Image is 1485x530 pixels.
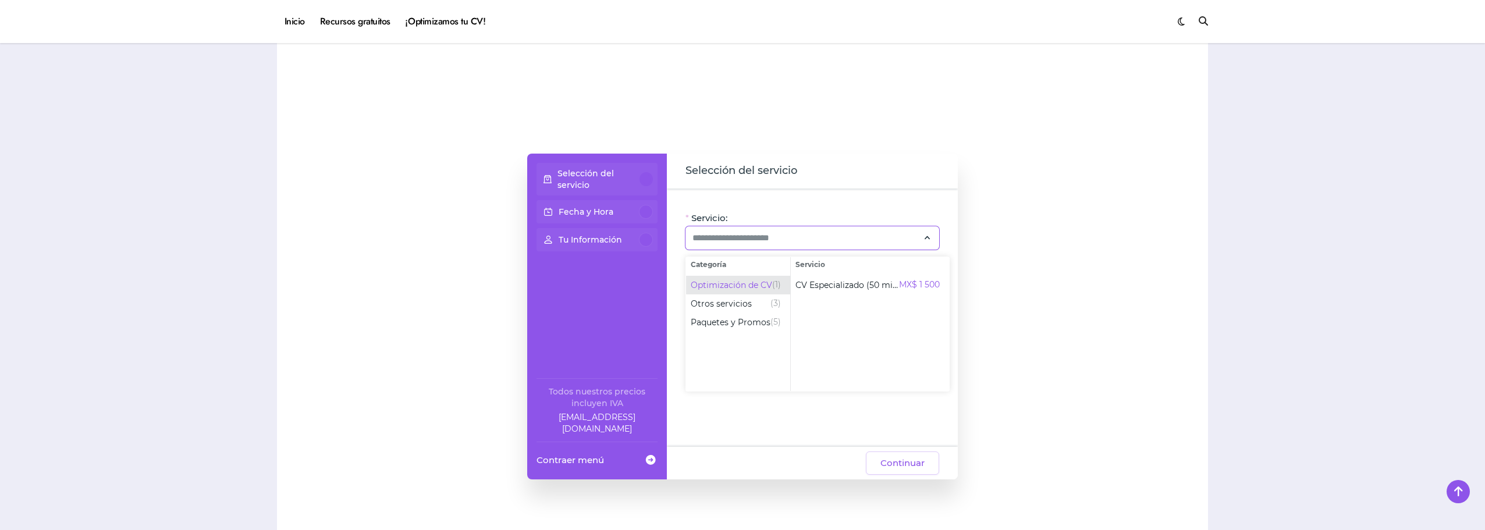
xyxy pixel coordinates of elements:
a: Inicio [277,6,312,37]
span: (3) [770,297,781,311]
a: Company email: ayuda@elhadadelasvacantes.com [537,411,658,435]
a: ¡Optimizamos tu CV! [398,6,493,37]
span: CV Especializado (50 min) [795,279,899,291]
span: Optimización de CV [691,279,772,291]
a: Recursos gratuitos [312,6,398,37]
button: Continuar [866,451,939,475]
span: (1) [772,278,781,292]
span: Servicio: [691,212,727,224]
span: Otros servicios [691,298,752,310]
span: Paquetes y Promos [691,316,770,328]
p: Selección del servicio [557,168,640,191]
p: Fecha y Hora [559,206,613,218]
span: Contraer menú [537,454,604,466]
span: (5) [770,315,781,329]
span: Servicio [791,257,949,272]
div: Selecciona el servicio [685,257,950,392]
span: MX$ 1 500 [899,278,940,292]
div: Todos nuestros precios incluyen IVA [537,386,658,409]
span: Categoría [686,257,790,272]
span: Continuar [880,456,925,470]
span: Selección del servicio [685,163,797,179]
p: Tu Información [559,234,622,246]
